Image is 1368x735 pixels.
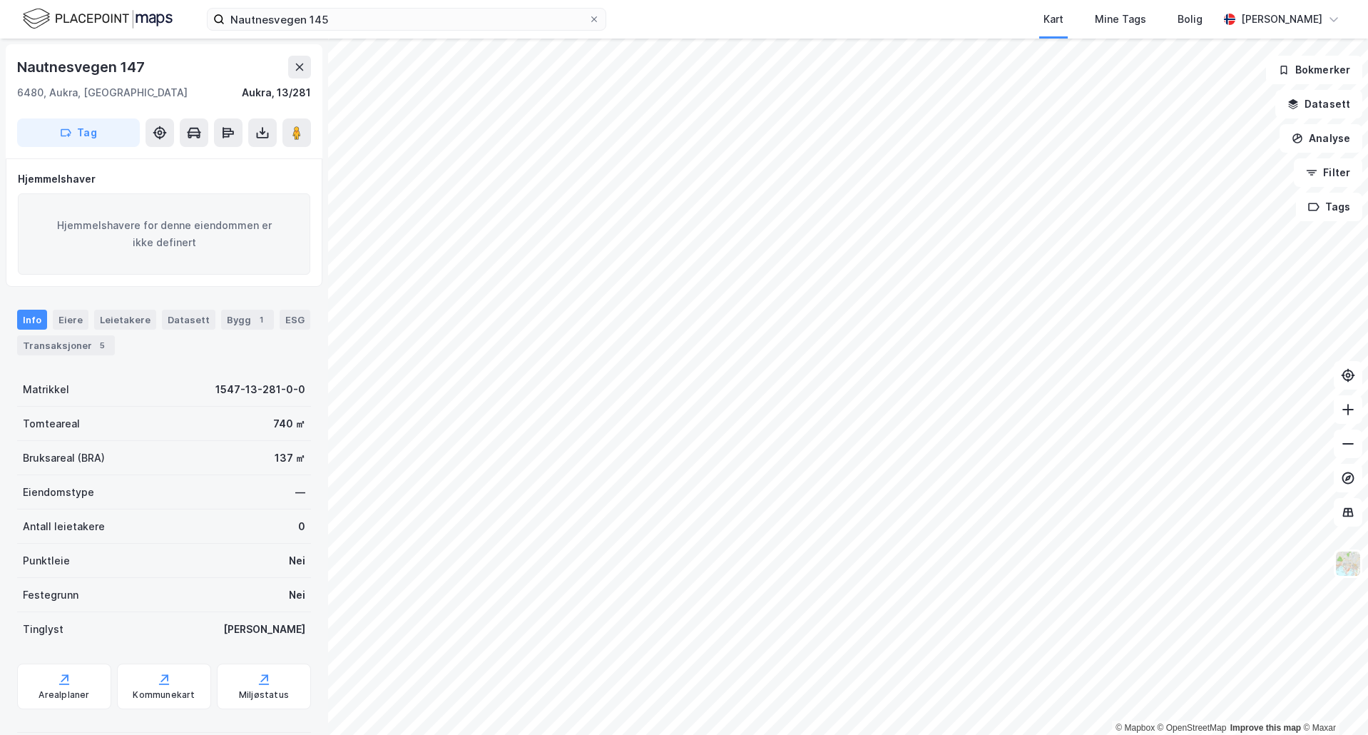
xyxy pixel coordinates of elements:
button: Bokmerker [1266,56,1362,84]
img: logo.f888ab2527a4732fd821a326f86c7f29.svg [23,6,173,31]
div: 1 [254,313,268,327]
div: Leietakere [94,310,156,330]
div: Hjemmelshaver [18,171,310,188]
div: Nautnesvegen 147 [17,56,148,78]
div: Info [17,310,47,330]
button: Analyse [1280,124,1362,153]
div: Antall leietakere [23,518,105,535]
div: Eiendomstype [23,484,94,501]
div: Mine Tags [1095,11,1146,28]
div: Bolig [1178,11,1203,28]
input: Søk på adresse, matrikkel, gårdeiere, leietakere eller personer [225,9,588,30]
div: [PERSON_NAME] [223,621,305,638]
div: Arealplaner [39,689,89,701]
div: Miljøstatus [239,689,289,701]
div: ESG [280,310,310,330]
div: Tomteareal [23,415,80,432]
div: Kart [1043,11,1063,28]
iframe: Chat Widget [1297,666,1368,735]
div: 1547-13-281-0-0 [215,381,305,398]
div: Punktleie [23,552,70,569]
button: Tags [1296,193,1362,221]
div: Bygg [221,310,274,330]
div: Kontrollprogram for chat [1297,666,1368,735]
div: 740 ㎡ [273,415,305,432]
button: Datasett [1275,90,1362,118]
img: Z [1334,550,1362,577]
a: OpenStreetMap [1158,723,1227,733]
div: Transaksjoner [17,335,115,355]
div: — [295,484,305,501]
div: 6480, Aukra, [GEOGRAPHIC_DATA] [17,84,188,101]
div: Hjemmelshavere for denne eiendommen er ikke definert [18,193,310,275]
div: 137 ㎡ [275,450,305,467]
div: 0 [298,518,305,535]
div: [PERSON_NAME] [1241,11,1322,28]
button: Filter [1294,158,1362,187]
div: Nei [289,587,305,604]
div: 5 [95,338,109,353]
a: Improve this map [1230,723,1301,733]
div: Aukra, 13/281 [242,84,311,101]
a: Mapbox [1116,723,1155,733]
div: Matrikkel [23,381,69,398]
div: Eiere [53,310,88,330]
div: Bruksareal (BRA) [23,450,105,467]
div: Nei [289,552,305,569]
div: Festegrunn [23,587,78,604]
div: Datasett [162,310,215,330]
div: Kommunekart [133,689,195,701]
div: Tinglyst [23,621,63,638]
button: Tag [17,118,140,147]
